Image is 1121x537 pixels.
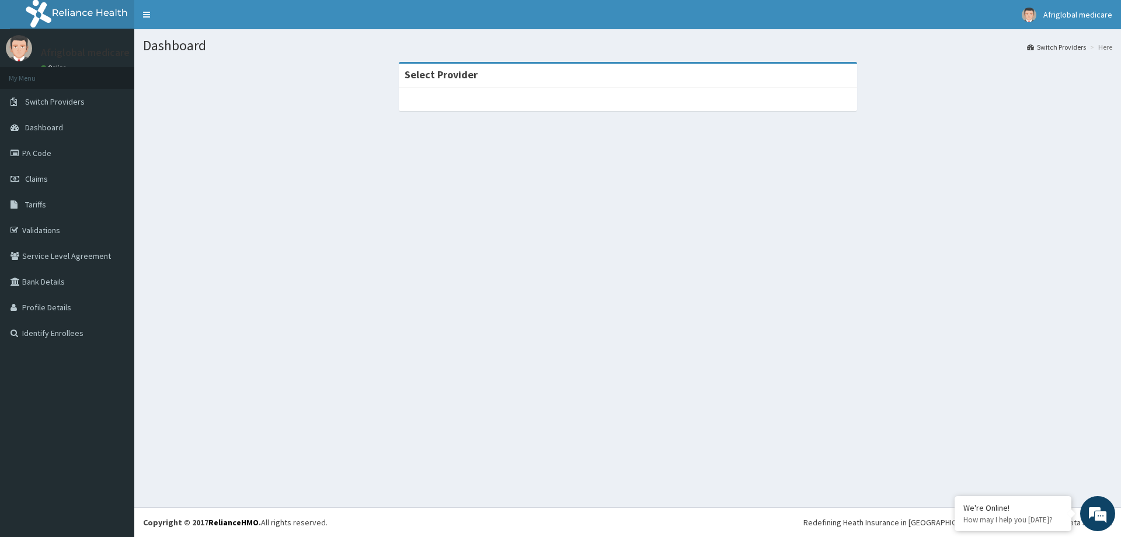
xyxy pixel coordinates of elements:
[803,517,1112,528] div: Redefining Heath Insurance in [GEOGRAPHIC_DATA] using Telemedicine and Data Science!
[1087,42,1112,52] li: Here
[25,122,63,133] span: Dashboard
[143,38,1112,53] h1: Dashboard
[1043,9,1112,20] span: Afriglobal medicare
[1027,42,1086,52] a: Switch Providers
[405,68,478,81] strong: Select Provider
[1022,8,1036,22] img: User Image
[208,517,259,528] a: RelianceHMO
[25,174,48,184] span: Claims
[143,517,261,528] strong: Copyright © 2017 .
[41,47,130,58] p: Afriglobal medicare
[25,199,46,210] span: Tariffs
[963,515,1063,525] p: How may I help you today?
[25,96,85,107] span: Switch Providers
[6,35,32,61] img: User Image
[41,64,69,72] a: Online
[134,507,1121,537] footer: All rights reserved.
[963,503,1063,513] div: We're Online!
